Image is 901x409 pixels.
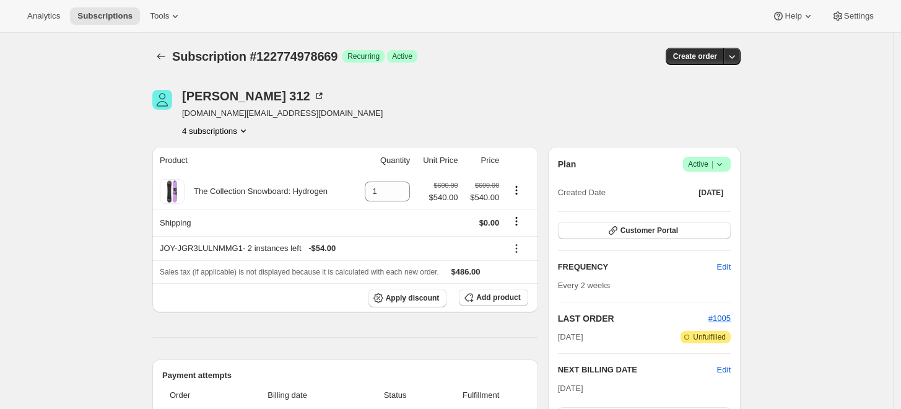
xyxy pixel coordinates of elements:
[507,183,526,197] button: Product actions
[152,90,172,110] span: alex 312
[558,384,583,393] span: [DATE]
[429,191,458,204] span: $540.00
[152,48,170,65] button: Subscriptions
[558,312,708,325] h2: LAST ORDER
[844,11,874,21] span: Settings
[507,214,526,228] button: Shipping actions
[152,147,354,174] th: Product
[693,332,726,342] span: Unfulfilled
[459,289,528,306] button: Add product
[717,261,731,273] span: Edit
[717,364,731,376] button: Edit
[558,187,606,199] span: Created Date
[824,7,881,25] button: Settings
[152,209,354,236] th: Shipping
[785,11,801,21] span: Help
[160,268,439,276] span: Sales tax (if applicable) is not displayed because it is calculated with each new order.
[20,7,67,25] button: Analytics
[451,267,481,276] span: $486.00
[347,51,380,61] span: Recurring
[699,188,723,198] span: [DATE]
[558,281,611,290] span: Every 2 weeks
[433,182,458,189] small: $600.00
[354,147,414,174] th: Quantity
[308,242,336,255] span: - $54.00
[462,147,503,174] th: Price
[150,11,169,21] span: Tools
[765,7,821,25] button: Help
[226,389,349,402] span: Billing date
[673,51,717,61] span: Create order
[182,125,250,137] button: Product actions
[185,185,328,198] div: The Collection Snowboard: Hydrogen
[558,158,577,170] h2: Plan
[392,51,412,61] span: Active
[708,312,731,325] button: #1005
[476,292,520,302] span: Add product
[620,226,678,235] span: Customer Portal
[160,242,499,255] div: JOY-JGR3LULNMMG1 - 2 instances left
[558,331,583,343] span: [DATE]
[466,191,500,204] span: $540.00
[414,147,461,174] th: Unit Price
[475,182,499,189] small: $600.00
[368,289,447,307] button: Apply discount
[666,48,725,65] button: Create order
[708,314,731,323] a: #1005
[558,222,731,239] button: Customer Portal
[688,158,726,170] span: Active
[182,107,383,120] span: [DOMAIN_NAME][EMAIL_ADDRESS][DOMAIN_NAME]
[558,261,717,273] h2: FREQUENCY
[479,218,500,227] span: $0.00
[182,90,325,102] div: [PERSON_NAME] 312
[142,7,189,25] button: Tools
[77,11,133,21] span: Subscriptions
[442,389,521,402] span: Fulfillment
[386,293,440,303] span: Apply discount
[162,369,528,382] h2: Payment attempts
[172,50,337,63] span: Subscription #122774978669
[160,179,185,204] img: product img
[70,7,140,25] button: Subscriptions
[691,184,731,201] button: [DATE]
[712,159,713,169] span: |
[27,11,60,21] span: Analytics
[710,257,738,277] button: Edit
[162,382,222,409] th: Order
[356,389,433,402] span: Status
[558,364,717,376] h2: NEXT BILLING DATE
